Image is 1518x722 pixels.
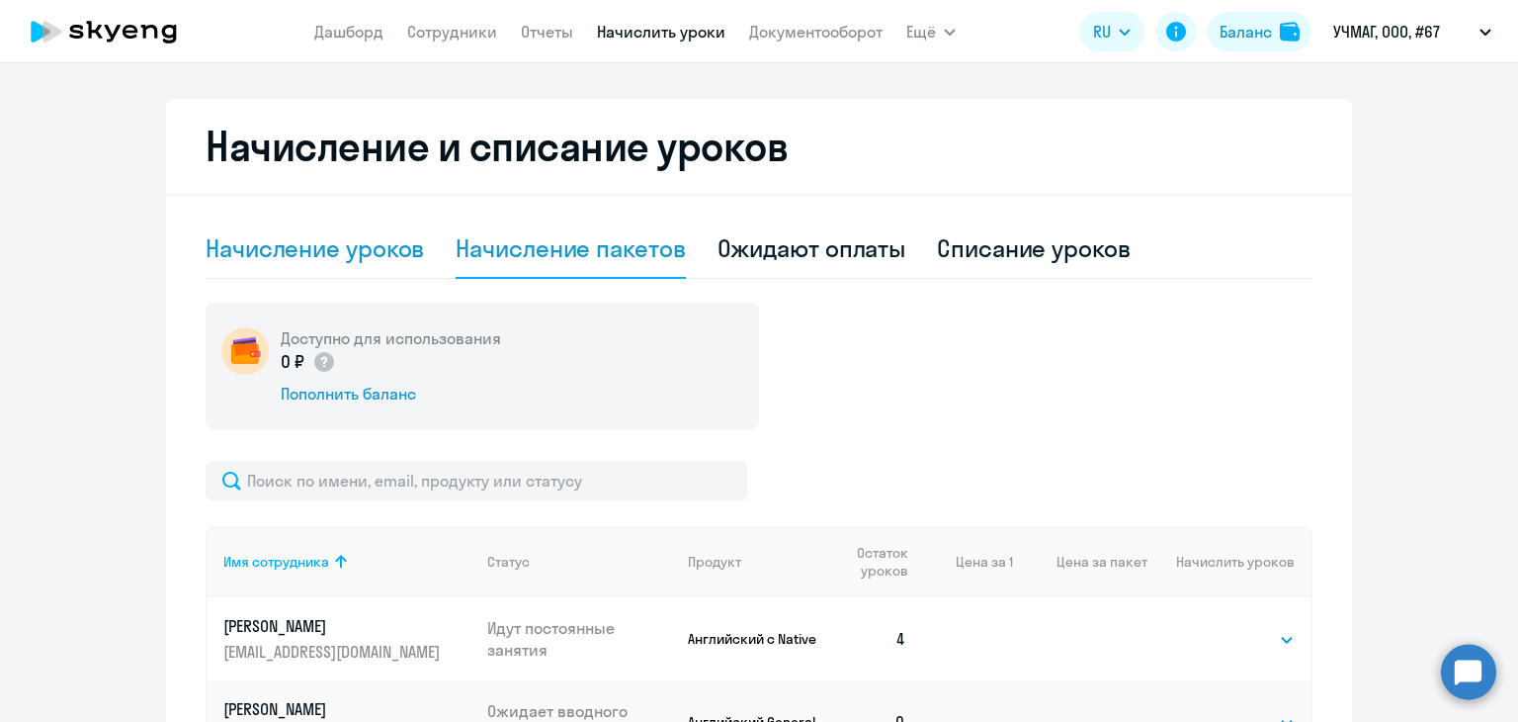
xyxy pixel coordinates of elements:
button: Ещё [906,12,956,51]
div: Баланс [1220,20,1272,44]
span: Остаток уроков [837,544,907,580]
a: Сотрудники [407,22,497,42]
a: [PERSON_NAME][EMAIL_ADDRESS][DOMAIN_NAME] [223,615,471,663]
th: Цена за пакет [1013,526,1147,597]
span: RU [1093,20,1111,44]
p: Английский с Native [688,630,821,648]
a: Начислить уроки [597,22,725,42]
button: УЧМАГ, ООО, #67 [1323,8,1501,55]
p: 0 ₽ [281,349,336,375]
img: balance [1280,22,1300,42]
button: RU [1079,12,1144,51]
p: УЧМАГ, ООО, #67 [1333,20,1440,44]
th: Начислить уроков [1147,526,1310,597]
th: Цена за 1 [922,526,1013,597]
p: [PERSON_NAME] [223,615,445,637]
h5: Доступно для использования [281,327,501,349]
div: Статус [487,553,530,571]
a: Отчеты [521,22,573,42]
p: [PERSON_NAME] [223,698,445,720]
div: Имя сотрудника [223,553,471,571]
div: Имя сотрудника [223,553,329,571]
span: Ещё [906,20,936,44]
a: Документооборот [749,22,883,42]
td: 4 [821,597,922,680]
div: Статус [487,553,673,571]
h2: Начисление и списание уроков [206,123,1312,170]
a: Дашборд [314,22,383,42]
div: Продукт [688,553,821,571]
div: Продукт [688,553,741,571]
p: [EMAIL_ADDRESS][DOMAIN_NAME] [223,641,445,663]
div: Остаток уроков [837,544,922,580]
div: Списание уроков [937,232,1131,264]
input: Поиск по имени, email, продукту или статусу [206,461,747,500]
div: Пополнить баланс [281,383,501,405]
div: Ожидают оплаты [717,232,906,264]
p: Идут постоянные занятия [487,617,673,661]
div: Начисление уроков [206,232,424,264]
img: wallet-circle.png [221,327,269,375]
button: Балансbalance [1208,12,1311,51]
div: Начисление пакетов [456,232,685,264]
